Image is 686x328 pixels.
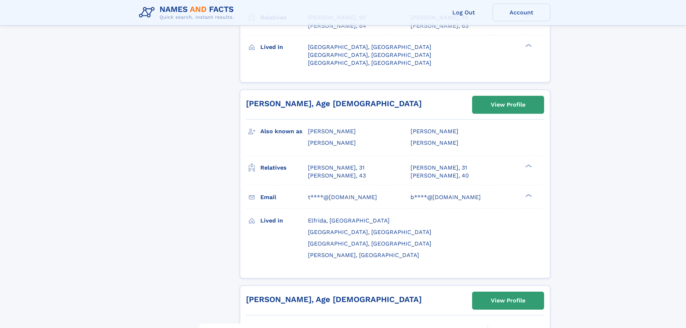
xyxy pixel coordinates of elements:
a: [PERSON_NAME], Age [DEMOGRAPHIC_DATA] [246,295,422,304]
div: View Profile [491,292,525,309]
a: [PERSON_NAME], 31 [411,164,467,172]
a: [PERSON_NAME], Age [DEMOGRAPHIC_DATA] [246,99,422,108]
div: ❯ [524,164,532,169]
h3: Relatives [260,162,308,174]
div: ❯ [524,43,532,48]
a: [PERSON_NAME], 40 [411,172,469,180]
img: Logo Names and Facts [136,3,240,22]
span: [GEOGRAPHIC_DATA], [GEOGRAPHIC_DATA] [308,240,431,247]
div: ❯ [524,193,532,198]
span: [PERSON_NAME] [308,128,356,135]
a: [PERSON_NAME], 31 [308,164,364,172]
a: Account [493,4,550,21]
span: [GEOGRAPHIC_DATA], [GEOGRAPHIC_DATA] [308,229,431,235]
span: Elfrida, [GEOGRAPHIC_DATA] [308,217,390,224]
span: [GEOGRAPHIC_DATA], [GEOGRAPHIC_DATA] [308,44,431,50]
span: [PERSON_NAME] [411,128,458,135]
span: [PERSON_NAME] [308,139,356,146]
span: [GEOGRAPHIC_DATA], [GEOGRAPHIC_DATA] [308,59,431,66]
h3: Email [260,191,308,203]
span: [GEOGRAPHIC_DATA], [GEOGRAPHIC_DATA] [308,51,431,58]
h3: Lived in [260,215,308,227]
a: View Profile [472,96,544,113]
a: [PERSON_NAME], 84 [308,22,366,30]
span: [PERSON_NAME], [GEOGRAPHIC_DATA] [308,252,419,259]
span: [PERSON_NAME] [411,139,458,146]
a: [PERSON_NAME], 63 [411,22,468,30]
div: View Profile [491,96,525,113]
a: Log Out [435,4,493,21]
h3: Also known as [260,125,308,138]
h3: Lived in [260,41,308,53]
a: View Profile [472,292,544,309]
a: [PERSON_NAME], 43 [308,172,366,180]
